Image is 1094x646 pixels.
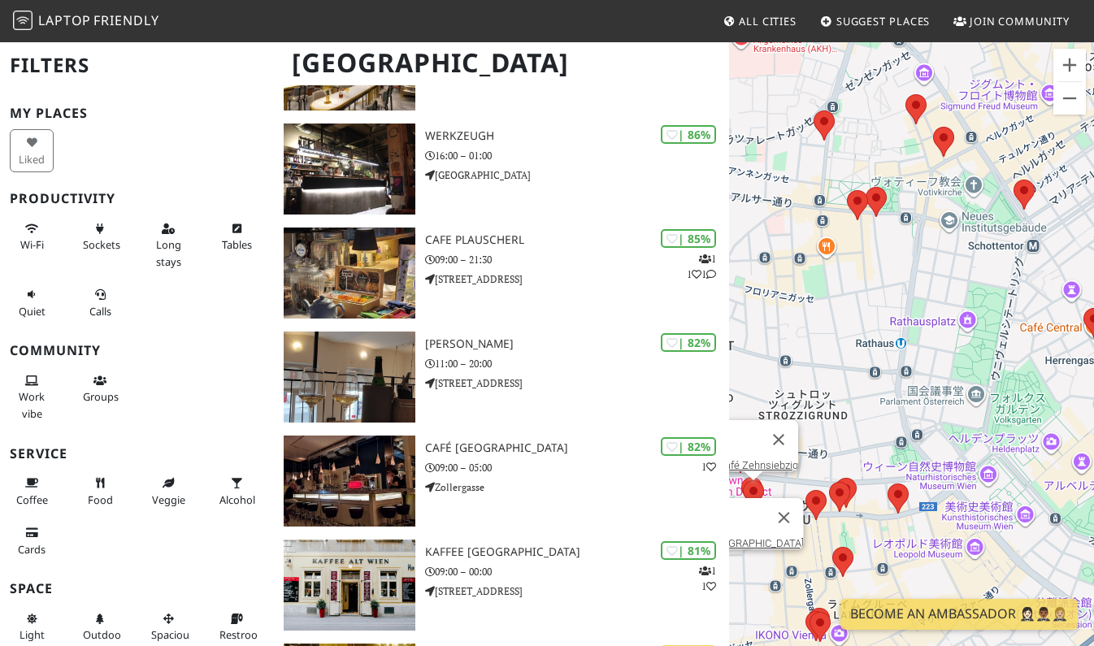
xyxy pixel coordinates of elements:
p: 09:00 – 05:00 [425,460,729,475]
div: | 82% [661,437,716,456]
span: Spacious [151,627,194,642]
a: Café Europa | 82% 1 Café [GEOGRAPHIC_DATA] 09:00 – 05:00 Zollergasse [274,436,730,527]
img: LaptopFriendly [13,11,33,30]
span: Coffee [16,492,48,507]
p: [STREET_ADDRESS] [425,375,729,391]
p: 1 1 1 [687,251,716,282]
img: Cafe Plauscherl [284,228,416,319]
a: QWSTION Store [GEOGRAPHIC_DATA] [628,537,803,549]
button: Cards [10,519,54,562]
h3: My Places [10,106,264,121]
div: | 81% [661,541,716,560]
button: Veggie [146,470,190,513]
button: Alcohol [215,470,258,513]
h3: [PERSON_NAME] [425,337,729,351]
button: Wi-Fi [10,215,54,258]
span: Join Community [970,14,1070,28]
p: 09:00 – 21:30 [425,252,729,267]
div: | 82% [661,333,716,352]
span: People working [19,389,45,420]
div: | 86% [661,125,716,144]
p: [GEOGRAPHIC_DATA] [425,167,729,183]
span: Quiet [19,304,46,319]
div: | 85% [661,229,716,248]
h3: Café [GEOGRAPHIC_DATA] [425,441,729,455]
button: Coffee [10,470,54,513]
h3: Cafe Plauscherl [425,233,729,247]
img: Hittinger's [284,332,416,423]
p: Zollergasse [425,479,729,495]
p: 11:00 – 20:00 [425,356,729,371]
span: Outdoor area [83,627,125,642]
a: Suggest Places [814,7,937,36]
button: 閉じる [759,420,798,459]
a: Cafe Plauscherl | 85% 111 Cafe Plauscherl 09:00 – 21:30 [STREET_ADDRESS] [274,228,730,319]
button: Food [78,470,122,513]
span: Long stays [156,237,181,268]
span: Group tables [83,389,119,404]
button: ズームイン [1053,49,1086,81]
p: 16:00 – 01:00 [425,148,729,163]
span: Suggest Places [836,14,931,28]
button: Work vibe [10,367,54,427]
h1: [GEOGRAPHIC_DATA] [279,41,727,85]
a: Kaffee Alt Wien | 81% 11 Kaffee [GEOGRAPHIC_DATA] 09:00 – 00:00 [STREET_ADDRESS] [274,540,730,631]
span: Stable Wi-Fi [20,237,44,252]
span: Laptop [38,11,91,29]
h3: Service [10,446,264,462]
p: 1 [701,459,716,475]
span: Video/audio calls [89,304,111,319]
span: Power sockets [83,237,120,252]
span: Alcohol [219,492,255,507]
span: All Cities [739,14,797,28]
a: WerkzeugH | 86% WerkzeugH 16:00 – 01:00 [GEOGRAPHIC_DATA] [274,124,730,215]
span: Natural light [20,627,45,642]
button: 閉じる [764,498,803,537]
h3: Kaffee [GEOGRAPHIC_DATA] [425,545,729,559]
button: Groups [78,367,122,410]
span: Food [88,492,113,507]
a: LaptopFriendly LaptopFriendly [13,7,159,36]
img: Kaffee Alt Wien [284,540,416,631]
button: Quiet [10,281,54,324]
span: Restroom [219,627,267,642]
img: WerkzeugH [284,124,416,215]
button: Calls [78,281,122,324]
button: Sockets [78,215,122,258]
a: All Cities [716,7,803,36]
p: [STREET_ADDRESS] [425,583,729,599]
h3: Productivity [10,191,264,206]
p: [STREET_ADDRESS] [425,271,729,287]
p: 1 1 [699,563,716,594]
h2: Filters [10,41,264,90]
span: Veggie [152,492,185,507]
button: ズームアウト [1053,82,1086,115]
p: 09:00 – 00:00 [425,564,729,579]
a: Hittinger's | 82% [PERSON_NAME] 11:00 – 20:00 [STREET_ADDRESS] [274,332,730,423]
button: Tables [215,215,258,258]
a: Join Community [947,7,1076,36]
img: Café Europa [284,436,416,527]
span: Credit cards [18,542,46,557]
span: Work-friendly tables [222,237,252,252]
span: Friendly [93,11,158,29]
h3: WerkzeugH [425,129,729,143]
a: Café Zehnsiebzig [718,459,798,471]
button: Long stays [146,215,190,275]
h3: Space [10,581,264,596]
h3: Community [10,343,264,358]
